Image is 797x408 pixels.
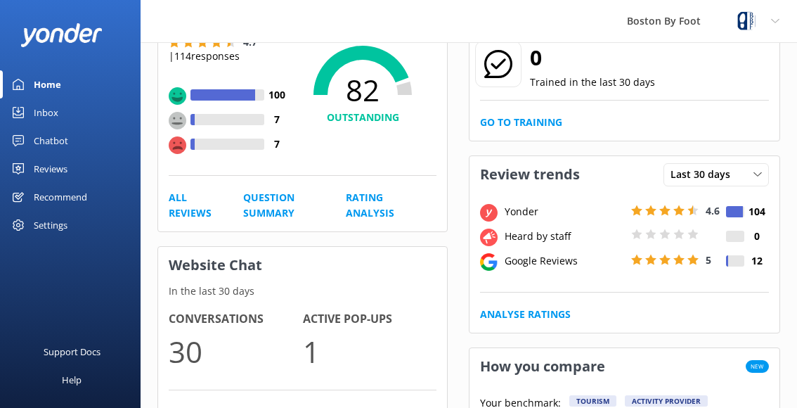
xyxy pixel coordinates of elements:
[744,253,769,269] h4: 12
[501,229,628,244] div: Heard by staff
[243,190,314,222] a: Question Summary
[264,136,289,152] h4: 7
[303,328,437,375] p: 1
[34,127,68,155] div: Chatbot
[158,283,447,299] p: In the last 30 days
[169,190,212,222] a: All Reviews
[158,247,447,283] h3: Website Chat
[169,310,303,329] h4: Conversations
[744,204,769,219] h4: 104
[169,328,303,375] p: 30
[706,204,720,217] span: 4.6
[346,190,405,222] a: Rating Analysis
[670,167,739,182] span: Last 30 days
[530,75,655,90] p: Trained in the last 30 days
[34,183,87,211] div: Recommend
[264,87,289,103] h4: 100
[34,211,67,239] div: Settings
[469,156,590,193] h3: Review trends
[501,253,628,269] div: Google Reviews
[169,49,240,64] p: | 114 responses
[34,155,67,183] div: Reviews
[34,98,58,127] div: Inbox
[530,41,655,75] h2: 0
[44,338,101,366] div: Support Docs
[289,110,436,125] h4: OUTSTANDING
[469,348,616,385] h3: How you compare
[706,253,711,267] span: 5
[34,70,61,98] div: Home
[303,310,437,329] h4: Active Pop-ups
[264,112,289,127] h4: 7
[480,307,571,322] a: Analyse Ratings
[480,115,562,130] a: Go to Training
[746,360,769,373] span: New
[21,23,102,46] img: yonder-white-logo.png
[736,11,757,32] img: 476-1708620552.png
[569,395,616,407] div: Tourism
[744,229,769,244] h4: 0
[501,204,628,219] div: Yonder
[625,395,708,407] div: Activity Provider
[289,72,436,107] span: 82
[62,366,82,394] div: Help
